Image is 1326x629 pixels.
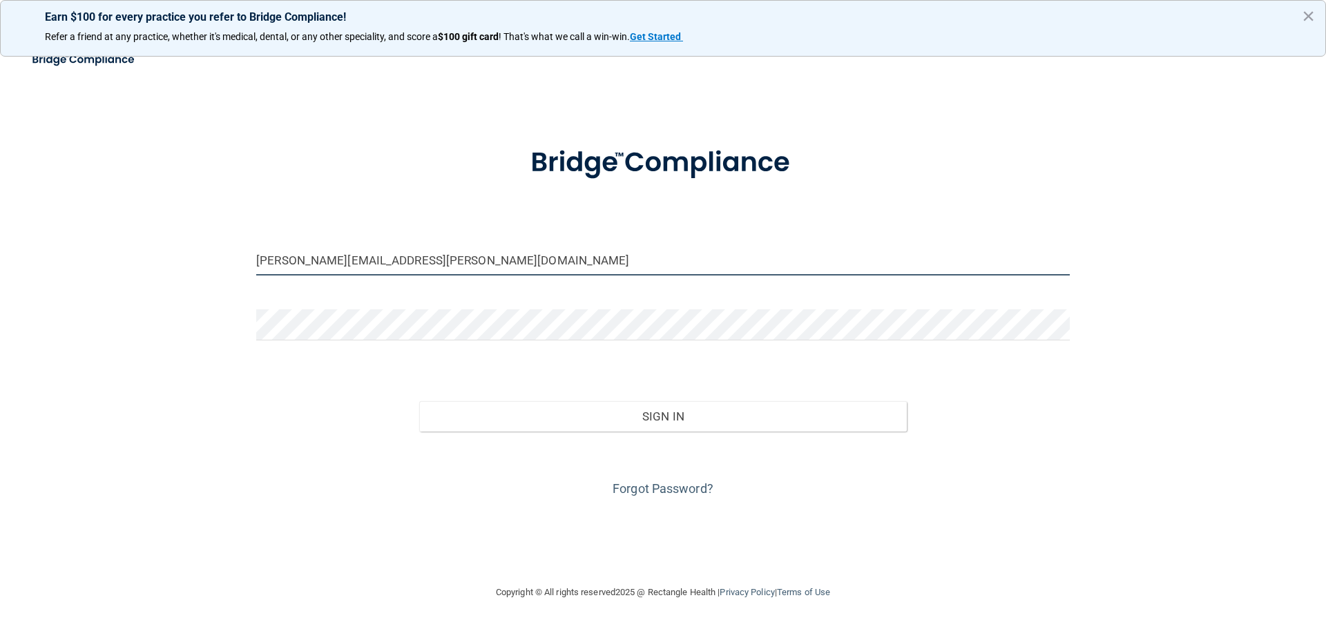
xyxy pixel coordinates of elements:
strong: $100 gift card [438,31,499,42]
span: ! That's what we call a win-win. [499,31,630,42]
div: Copyright © All rights reserved 2025 @ Rectangle Health | | [411,570,915,615]
img: bridge_compliance_login_screen.278c3ca4.svg [502,127,824,199]
img: bridge_compliance_login_screen.278c3ca4.svg [21,46,148,74]
a: Get Started [630,31,683,42]
button: Sign In [419,401,907,432]
a: Forgot Password? [613,481,713,496]
p: Earn $100 for every practice you refer to Bridge Compliance! [45,10,1281,23]
input: Email [256,244,1070,275]
span: Refer a friend at any practice, whether it's medical, dental, or any other speciality, and score a [45,31,438,42]
button: Close [1302,5,1315,27]
iframe: Drift Widget Chat Controller [1257,534,1309,586]
a: Privacy Policy [720,587,774,597]
a: Terms of Use [777,587,830,597]
strong: Get Started [630,31,681,42]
